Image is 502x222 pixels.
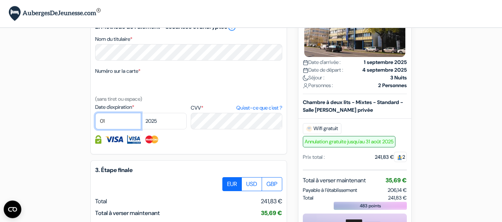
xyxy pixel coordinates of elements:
label: CVV [191,104,282,112]
span: Total à verser maintenant [303,176,366,185]
img: Visa [105,135,123,144]
span: Wifi gratuit [303,123,341,134]
img: Visa Electron [127,135,140,144]
h5: 3. Étape finale [95,166,282,173]
span: Total [95,197,107,205]
span: Annulation gratuite jusqu'au 31 août 2025 [303,136,395,147]
img: AubergesDeJeunesse.com [9,6,101,21]
span: Total [303,194,313,202]
span: 483 points [360,203,381,209]
span: Date d'arrivée : [303,58,341,66]
label: GBP [262,177,282,191]
strong: 2 Personnes [378,82,407,89]
div: Basic radio toggle button group [223,177,282,191]
img: calendar.svg [303,68,308,73]
img: Information de carte de crédit entièrement encryptée et sécurisée [95,135,101,144]
small: (sans tiret ou espace) [95,96,142,102]
img: calendar.svg [303,60,308,65]
span: 35,69 € [261,209,282,217]
div: 241,83 € [375,153,407,161]
span: Date de départ : [303,66,343,74]
label: EUR [222,177,242,191]
a: Qu'est-ce que c'est ? [236,104,282,112]
div: Prix total : [303,153,325,161]
b: Chambre à deux lits - Mixtes - Standard - Salle [PERSON_NAME] privée [303,99,403,113]
span: 206,14 € [388,187,407,193]
label: Nom du titulaire [95,35,132,43]
img: user_icon.svg [303,83,308,89]
img: moon.svg [303,75,308,81]
button: CMP-Widget öffnen [4,201,21,218]
strong: 4 septembre 2025 [362,66,407,74]
span: 241,83 € [261,197,282,206]
label: Date d'expiration [95,103,187,111]
img: guest.svg [397,155,402,160]
strong: 1 septembre 2025 [364,58,407,66]
span: 35,69 € [386,176,407,184]
span: Personnes : [303,82,333,89]
label: Numéro sur la carte [95,67,140,75]
span: 241,83 € [388,194,407,202]
span: Total à verser maintenant [95,209,160,217]
img: Master Card [144,135,159,144]
img: free_wifi.svg [306,126,312,132]
label: USD [241,177,262,191]
span: Séjour : [303,74,324,82]
span: 2 [394,152,407,162]
strong: 3 Nuits [390,74,407,82]
span: Payable à l’établissement [303,186,357,194]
